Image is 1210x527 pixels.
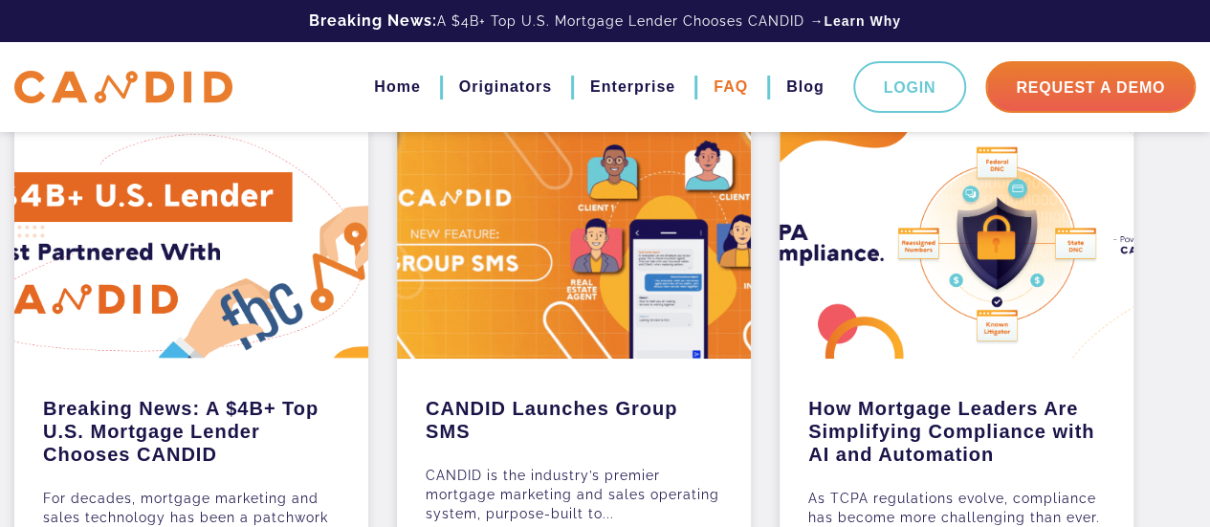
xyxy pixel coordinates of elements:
a: Login [853,61,967,113]
a: Request A Demo [985,61,1196,113]
a: How Mortgage Leaders Are Simplifying Compliance with AI and Automation [808,387,1105,466]
a: Home [374,71,420,103]
p: CANDID is the industry’s premier mortgage marketing and sales operating system, purpose-built to... [426,466,722,523]
a: Blog [786,71,825,103]
a: Enterprise [590,71,675,103]
a: Learn Why [824,11,901,31]
a: Breaking News: A $4B+ Top U.S. Mortgage Lender Chooses CANDID [43,387,340,466]
a: Originators [459,71,552,103]
b: Breaking News: [309,11,437,30]
a: CANDID Launches Group SMS [426,387,722,443]
a: FAQ [714,71,748,103]
img: CANDID APP [14,71,232,104]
